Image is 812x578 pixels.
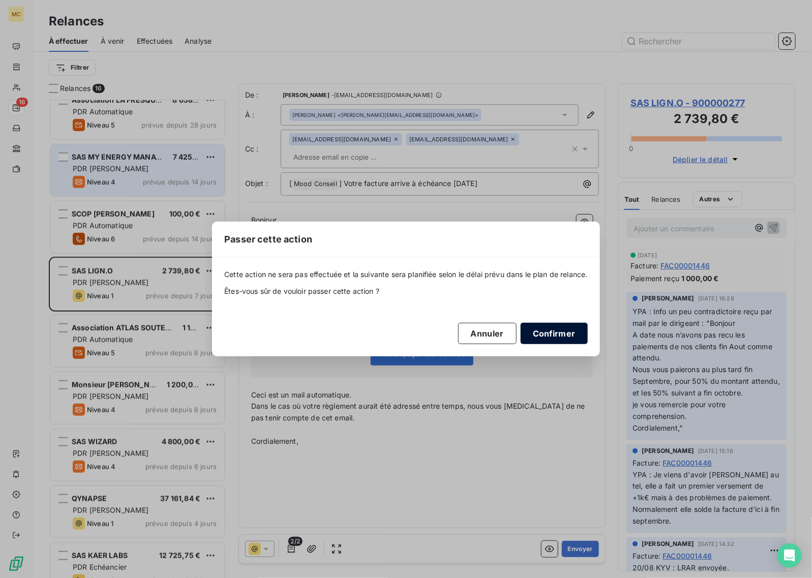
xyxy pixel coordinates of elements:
span: Passer cette action [224,232,312,246]
button: Confirmer [521,323,588,344]
div: Open Intercom Messenger [777,543,802,568]
span: Cette action ne sera pas effectuée et la suivante sera planifiée selon le délai prévu dans le pla... [224,269,588,280]
span: Êtes-vous sûr de vouloir passer cette action ? [224,286,588,296]
button: Annuler [458,323,517,344]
